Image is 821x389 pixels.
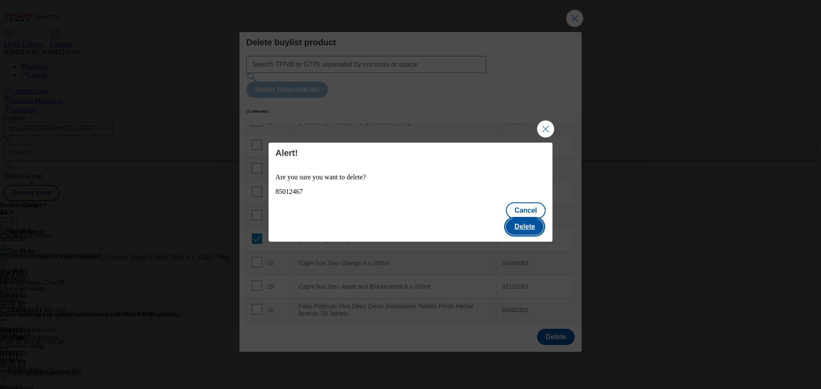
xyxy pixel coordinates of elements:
div: 85012467 [275,188,546,196]
h4: Alert! [275,148,546,158]
button: Close Modal [537,120,554,137]
button: Cancel [506,202,545,219]
div: Modal [269,143,552,242]
button: Delete [506,219,543,235]
p: Are you sure you want to delete? [275,173,546,181]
